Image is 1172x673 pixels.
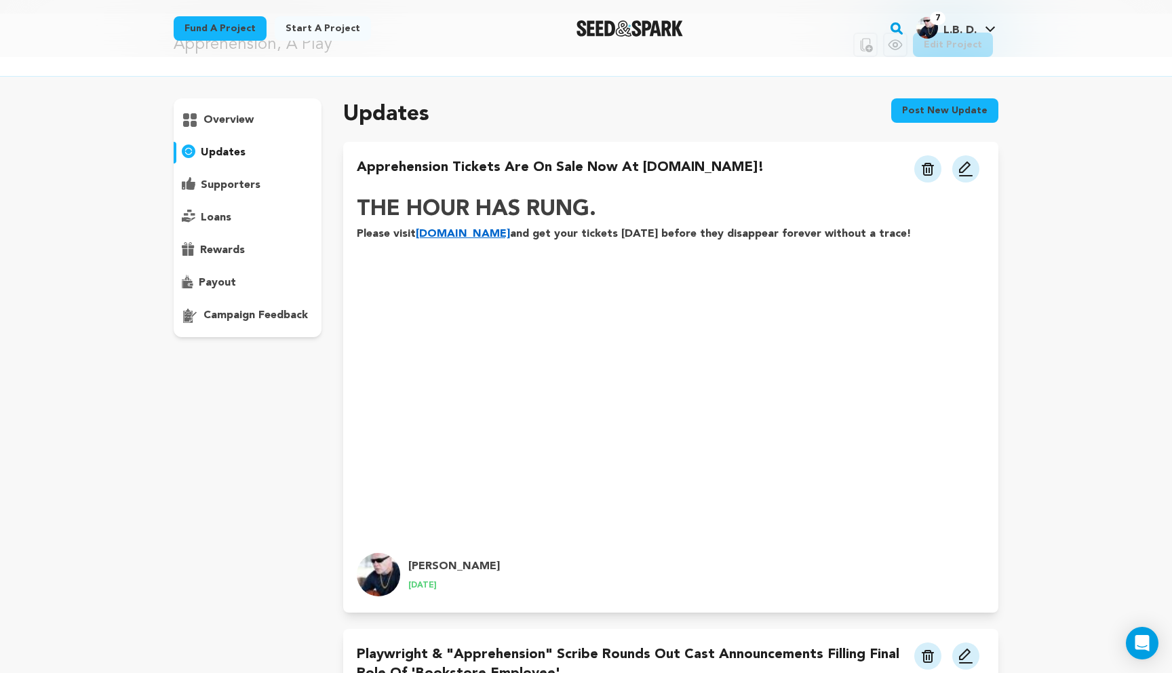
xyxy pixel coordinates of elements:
[922,163,934,176] img: trash.svg
[357,553,985,596] a: update.author.name Profile
[357,158,764,182] h4: Apprehension Tickets are on sale now at [DOMAIN_NAME]!
[357,553,400,596] img: 6c3debda7498325a.jpg
[891,98,998,123] button: Post new update
[201,210,231,226] p: loans
[174,174,321,196] button: supporters
[343,98,429,131] h2: Updates
[201,177,260,193] p: supporters
[510,229,911,239] strong: and get your tickets [DATE] before they disappear forever without a trace!
[357,229,416,239] strong: Please visit
[275,16,371,41] a: Start a project
[916,17,938,39] img: 6c3debda7498325a.jpg
[1126,627,1158,659] div: Open Intercom Messenger
[408,558,500,575] h4: [PERSON_NAME]
[174,142,321,164] button: updates
[174,272,321,294] button: payout
[174,109,321,131] button: overview
[199,275,236,291] p: payout
[416,229,510,239] a: [DOMAIN_NAME]
[943,25,977,36] span: L.B. D.
[174,239,321,261] button: rewards
[203,112,254,128] p: overview
[958,648,974,664] img: pencil.svg
[203,307,308,324] p: campaign feedback
[958,161,974,177] img: pencil.svg
[357,193,985,226] h1: THE HOUR HAS RUNG.
[174,207,321,229] button: loans
[916,17,977,39] div: L.B. D.'s Profile
[201,145,246,161] p: updates
[577,20,683,37] img: Seed&Spark Logo Dark Mode
[930,12,945,25] span: 7
[408,580,500,591] p: [DATE]
[914,14,998,43] span: L.B. D.'s Profile
[577,20,683,37] a: Seed&Spark Homepage
[200,242,245,258] p: rewards
[914,14,998,39] a: L.B. D.'s Profile
[174,305,321,326] button: campaign feedback
[174,16,267,41] a: Fund a project
[922,650,934,663] img: trash.svg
